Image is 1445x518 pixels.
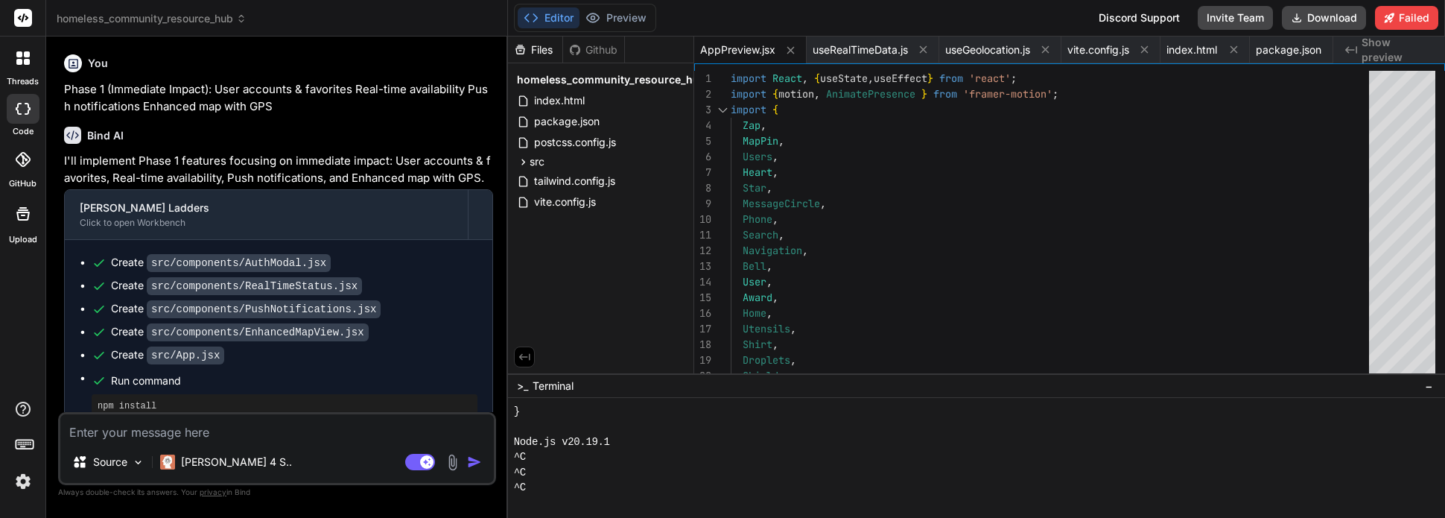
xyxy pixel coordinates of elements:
span: Users [743,150,772,163]
span: − [1425,379,1433,394]
span: , [766,306,772,320]
img: Pick Models [132,456,144,469]
div: 14 [694,274,711,290]
div: Files [508,42,562,57]
pre: npm install [98,400,471,412]
span: postcss.config.js [533,133,617,151]
span: Award [743,291,772,304]
span: import [731,103,766,116]
span: ; [1052,87,1058,101]
div: 8 [694,180,711,196]
span: from [939,72,963,85]
p: Source [93,455,127,470]
span: , [868,72,874,85]
span: , [814,87,820,101]
span: , [790,353,796,367]
span: , [778,228,784,241]
span: useRealTimeData.js [813,42,908,57]
span: , [802,72,808,85]
span: , [820,197,826,210]
span: { [772,87,778,101]
span: , [772,291,778,304]
div: Create [111,301,381,317]
span: { [772,103,778,116]
img: settings [10,469,36,494]
span: } [514,404,520,419]
span: , [766,259,772,273]
span: import [731,72,766,85]
code: src/components/EnhancedMapView.jsx [147,323,369,341]
button: Editor [518,7,579,28]
span: , [790,322,796,335]
img: attachment [444,454,461,471]
span: import [731,87,766,101]
h6: Bind AI [87,128,124,143]
span: Run command [111,373,477,388]
label: GitHub [9,177,36,190]
span: index.html [1166,42,1217,57]
span: Node.js v20.19.1 [514,435,610,449]
span: , [772,338,778,351]
span: package.json [1256,42,1321,57]
div: Create [111,278,362,294]
span: Terminal [533,379,574,394]
span: React [772,72,802,85]
div: 3 [694,102,711,118]
div: 15 [694,290,711,306]
span: , [778,134,784,148]
div: 1 [694,71,711,86]
div: 13 [694,259,711,274]
span: Search [743,228,778,241]
span: useEffect [874,72,927,85]
div: 5 [694,133,711,149]
span: , [802,244,808,257]
code: src/components/RealTimeStatus.jsx [147,277,362,295]
h6: You [88,56,108,71]
button: Failed [1375,6,1438,30]
div: 10 [694,212,711,227]
span: , [772,212,778,226]
span: , [772,150,778,163]
span: package.json [533,113,601,130]
div: Discord Support [1090,6,1189,30]
span: MapPin [743,134,778,148]
span: Heart [743,165,772,179]
span: 'framer-motion' [963,87,1052,101]
div: Create [111,347,224,363]
span: src [530,154,544,169]
button: − [1422,374,1436,398]
div: [PERSON_NAME] Ladders [80,200,453,215]
span: 'react' [969,72,1011,85]
span: Navigation [743,244,802,257]
label: code [13,125,34,138]
div: 20 [694,368,711,384]
div: 6 [694,149,711,165]
span: index.html [533,92,586,110]
span: } [927,72,933,85]
span: useState [820,72,868,85]
span: Star [743,181,766,195]
span: , [772,165,778,179]
span: AnimatePresence [826,87,915,101]
span: Show preview [1362,35,1433,65]
span: Phone [743,212,772,226]
div: 18 [694,337,711,353]
span: , [766,181,772,195]
div: 4 [694,118,711,133]
div: 11 [694,227,711,243]
p: Always double-check its answers. Your in Bind [58,485,496,499]
img: Claude 4 Sonnet [160,455,175,470]
span: Shirt [743,338,772,351]
span: , [778,369,784,382]
div: 9 [694,196,711,212]
span: Zap [743,119,760,132]
span: vite.config.js [1067,42,1129,57]
div: 16 [694,306,711,321]
div: 19 [694,353,711,368]
div: Create [111,324,369,340]
div: 7 [694,165,711,180]
button: Download [1282,6,1366,30]
code: src/components/PushNotifications.jsx [147,300,381,318]
span: privacy [200,487,226,496]
img: icon [467,455,482,470]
